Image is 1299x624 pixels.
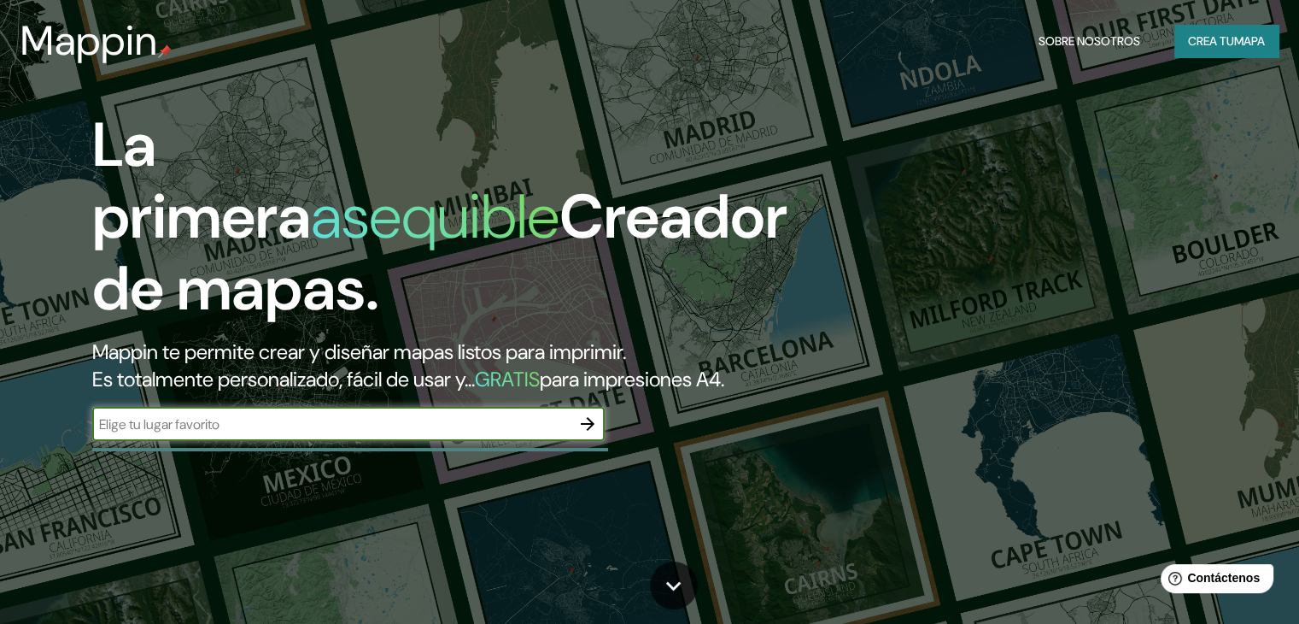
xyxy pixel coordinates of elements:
img: pin de mapeo [158,44,172,58]
button: Crea tumapa [1174,25,1279,57]
font: asequible [311,177,559,256]
input: Elige tu lugar favorito [92,415,571,434]
font: Mappin [20,14,158,68]
font: Creador de mapas. [92,177,787,328]
font: La primera [92,105,311,256]
font: Mappin te permite crear y diseñar mapas listos para imprimir. [92,338,626,365]
font: Crea tu [1188,33,1234,49]
button: Sobre nosotros [1032,25,1147,57]
font: Es totalmente personalizado, fácil de usar y... [92,366,475,392]
font: GRATIS [475,366,540,392]
font: Sobre nosotros [1039,33,1140,49]
font: mapa [1234,33,1265,49]
font: para impresiones A4. [540,366,724,392]
iframe: Lanzador de widgets de ayuda [1147,557,1280,605]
